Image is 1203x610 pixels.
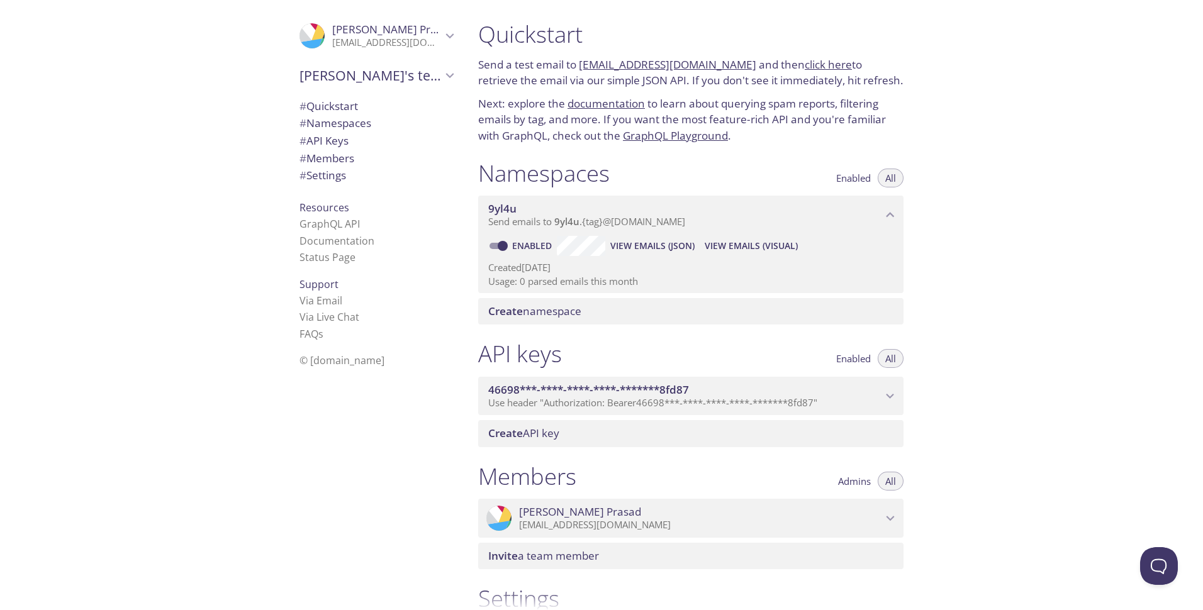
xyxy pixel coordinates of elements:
[519,519,882,531] p: [EMAIL_ADDRESS][DOMAIN_NAME]
[299,133,349,148] span: API Keys
[299,353,384,367] span: © [DOMAIN_NAME]
[478,57,904,89] p: Send a test email to and then to retrieve the email via our simple JSON API. If you don't see it ...
[478,499,904,538] div: GIRI Prasad
[478,420,904,446] div: Create API Key
[299,327,323,341] a: FAQ
[299,133,306,148] span: #
[299,67,442,84] span: [PERSON_NAME]'s team
[299,217,360,231] a: GraphQL API
[705,238,798,253] span: View Emails (Visual)
[829,169,878,187] button: Enabled
[289,59,463,92] div: GIRI's team
[478,462,576,491] h1: Members
[332,36,442,49] p: [EMAIL_ADDRESS][DOMAIN_NAME]
[554,215,579,228] span: 9yl4u
[478,159,610,187] h1: Namespaces
[299,99,358,113] span: Quickstart
[332,22,454,36] span: [PERSON_NAME] Prasad
[488,304,523,318] span: Create
[623,128,728,143] a: GraphQL Playground
[478,543,904,569] div: Invite a team member
[510,240,557,252] a: Enabled
[488,548,518,563] span: Invite
[478,340,562,368] h1: API keys
[700,236,803,256] button: View Emails (Visual)
[568,96,645,111] a: documentation
[488,426,523,440] span: Create
[299,201,349,214] span: Resources
[289,15,463,57] div: GIRI Prasad
[478,196,904,235] div: 9yl4u namespace
[488,215,685,228] span: Send emails to . {tag} @[DOMAIN_NAME]
[299,116,306,130] span: #
[805,57,852,72] a: click here
[1140,547,1178,585] iframe: Help Scout Beacon - Open
[478,298,904,324] div: Create namespace
[289,150,463,167] div: Members
[488,201,517,216] span: 9yl4u
[878,472,904,491] button: All
[318,327,323,341] span: s
[299,168,306,182] span: #
[289,114,463,132] div: Namespaces
[478,20,904,48] h1: Quickstart
[829,349,878,368] button: Enabled
[488,304,581,318] span: namespace
[299,250,355,264] a: Status Page
[299,277,339,291] span: Support
[299,151,306,165] span: #
[579,57,756,72] a: [EMAIL_ADDRESS][DOMAIN_NAME]
[289,167,463,184] div: Team Settings
[605,236,700,256] button: View Emails (JSON)
[478,96,904,144] p: Next: explore the to learn about querying spam reports, filtering emails by tag, and more. If you...
[299,116,371,130] span: Namespaces
[289,132,463,150] div: API Keys
[299,310,359,324] a: Via Live Chat
[488,548,599,563] span: a team member
[488,426,559,440] span: API key
[488,275,893,288] p: Usage: 0 parsed emails this month
[878,349,904,368] button: All
[831,472,878,491] button: Admins
[299,151,354,165] span: Members
[878,169,904,187] button: All
[299,294,342,308] a: Via Email
[289,97,463,115] div: Quickstart
[299,168,346,182] span: Settings
[610,238,695,253] span: View Emails (JSON)
[519,505,641,519] span: [PERSON_NAME] Prasad
[299,99,306,113] span: #
[299,234,374,248] a: Documentation
[488,261,893,274] p: Created [DATE]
